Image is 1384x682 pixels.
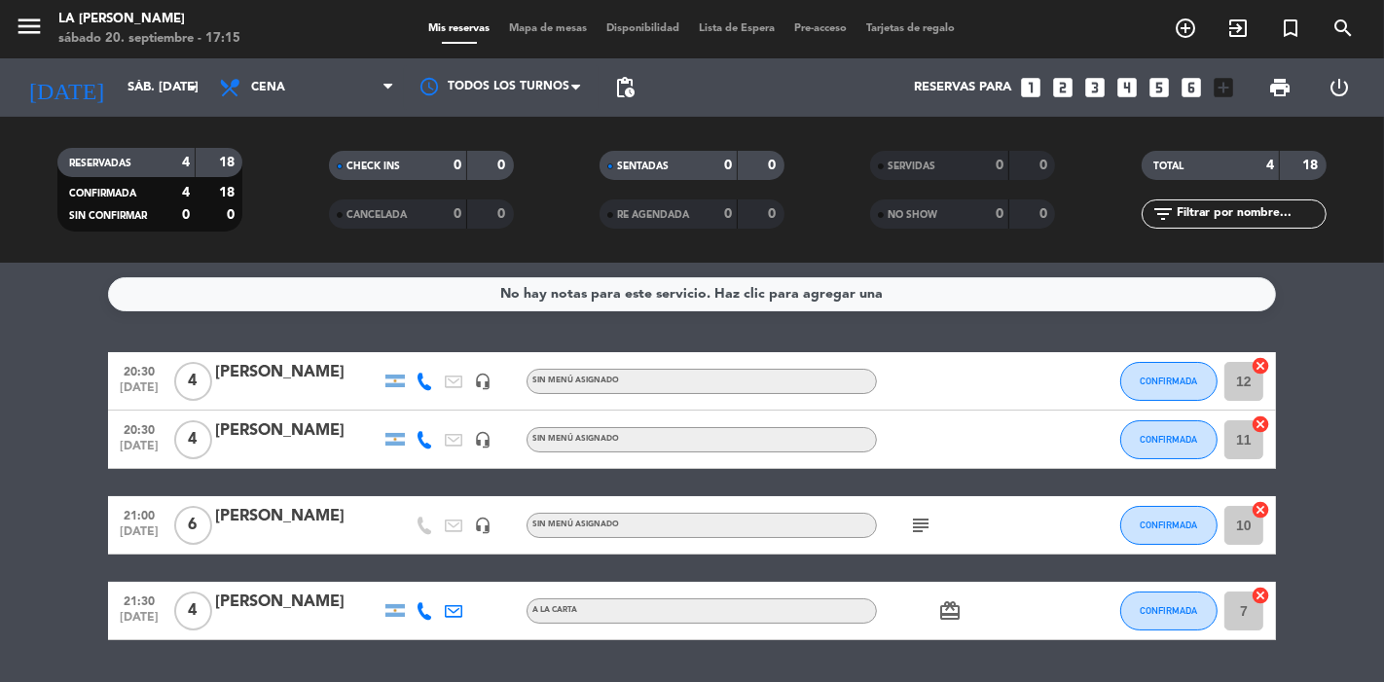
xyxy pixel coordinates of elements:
[474,373,492,390] i: headset_mic
[419,23,500,34] span: Mis reservas
[174,592,212,630] span: 4
[227,208,238,222] strong: 0
[215,590,381,615] div: [PERSON_NAME]
[174,506,212,545] span: 6
[1226,17,1250,40] i: exit_to_app
[532,435,619,443] span: Sin menú asignado
[1251,586,1270,605] i: cancel
[115,589,164,611] span: 21:30
[1279,17,1302,40] i: turned_in_not
[215,418,381,444] div: [PERSON_NAME]
[1050,75,1075,100] i: looks_two
[1120,592,1218,630] button: CONFIRMADA
[724,159,732,172] strong: 0
[1175,203,1326,225] input: Filtrar por nombre...
[909,514,932,537] i: subject
[474,431,492,449] i: headset_mic
[58,29,240,49] div: sábado 20. septiembre - 17:15
[15,12,44,48] button: menu
[1302,159,1322,172] strong: 18
[724,207,732,221] strong: 0
[251,81,285,94] span: Cena
[1141,605,1198,616] span: CONFIRMADA
[1266,159,1274,172] strong: 4
[346,210,407,220] span: CANCELADA
[1179,75,1204,100] i: looks_6
[769,207,781,221] strong: 0
[613,76,637,99] span: pending_actions
[215,504,381,529] div: [PERSON_NAME]
[938,599,962,623] i: card_giftcard
[1153,162,1184,171] span: TOTAL
[182,186,190,199] strong: 4
[69,189,136,198] span: CONFIRMADA
[219,186,238,199] strong: 18
[115,359,164,381] span: 20:30
[1120,420,1218,459] button: CONFIRMADA
[1151,202,1175,226] i: filter_list
[785,23,857,34] span: Pre-acceso
[454,159,461,172] strong: 0
[115,611,164,633] span: [DATE]
[1147,75,1172,100] i: looks_5
[690,23,785,34] span: Lista de Espera
[69,211,147,221] span: SIN CONFIRMAR
[1268,76,1292,99] span: print
[115,525,164,548] span: [DATE]
[888,162,935,171] span: SERVIDAS
[69,159,131,168] span: RESERVADAS
[58,10,240,29] div: LA [PERSON_NAME]
[532,377,619,384] span: Sin menú asignado
[1211,75,1236,100] i: add_box
[497,159,509,172] strong: 0
[769,159,781,172] strong: 0
[474,517,492,534] i: headset_mic
[115,417,164,440] span: 20:30
[1120,362,1218,401] button: CONFIRMADA
[115,440,164,462] span: [DATE]
[1120,506,1218,545] button: CONFIRMADA
[598,23,690,34] span: Disponibilidad
[500,23,598,34] span: Mapa de mesas
[219,156,238,169] strong: 18
[1251,414,1270,434] i: cancel
[15,12,44,41] i: menu
[501,283,884,305] div: No hay notas para este servicio. Haz clic para agregar una
[1328,76,1351,99] i: power_settings_new
[181,76,204,99] i: arrow_drop_down
[532,606,577,614] span: a la carta
[182,156,190,169] strong: 4
[115,503,164,525] span: 21:00
[1039,207,1051,221] strong: 0
[174,420,212,459] span: 4
[346,162,400,171] span: CHECK INS
[617,210,689,220] span: RE AGENDADA
[996,207,1003,221] strong: 0
[1039,159,1051,172] strong: 0
[996,159,1003,172] strong: 0
[115,381,164,404] span: [DATE]
[1331,17,1355,40] i: search
[1310,58,1370,117] div: LOG OUT
[1082,75,1108,100] i: looks_3
[1251,500,1270,520] i: cancel
[1114,75,1140,100] i: looks_4
[617,162,669,171] span: SENTADAS
[888,210,937,220] span: NO SHOW
[532,520,619,528] span: Sin menú asignado
[1174,17,1197,40] i: add_circle_outline
[182,208,190,222] strong: 0
[215,360,381,385] div: [PERSON_NAME]
[1141,520,1198,530] span: CONFIRMADA
[1018,75,1043,100] i: looks_one
[454,207,461,221] strong: 0
[914,80,1011,95] span: Reservas para
[1251,356,1270,376] i: cancel
[1141,376,1198,386] span: CONFIRMADA
[174,362,212,401] span: 4
[15,66,118,109] i: [DATE]
[497,207,509,221] strong: 0
[857,23,965,34] span: Tarjetas de regalo
[1141,434,1198,445] span: CONFIRMADA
